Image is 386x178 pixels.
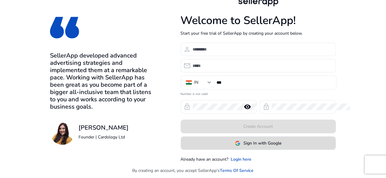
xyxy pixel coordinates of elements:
[263,103,270,110] span: lock
[50,52,153,110] h3: SellerApp developed advanced advertising strategies and implemented them at a remarkable pace. Wo...
[184,62,191,69] span: email
[240,103,255,110] mat-icon: remove_red_eye
[220,167,254,174] a: Terms Of Service
[235,141,240,146] img: google-logo.svg
[184,103,191,110] span: lock
[231,156,252,162] a: Login here
[181,136,336,150] button: Sign In with Google
[181,30,336,37] p: Start your free trial of SellerApp by creating your account below.
[79,134,129,140] p: Founder | Cardology Ltd
[79,124,129,131] h3: [PERSON_NAME]
[194,79,199,86] div: IN
[184,46,191,53] span: person
[181,14,336,27] h1: Welcome to SellerApp!
[181,90,336,96] mat-error: Number is not valid
[243,140,281,146] span: Sign In with Google
[181,156,229,162] p: Already have an account?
